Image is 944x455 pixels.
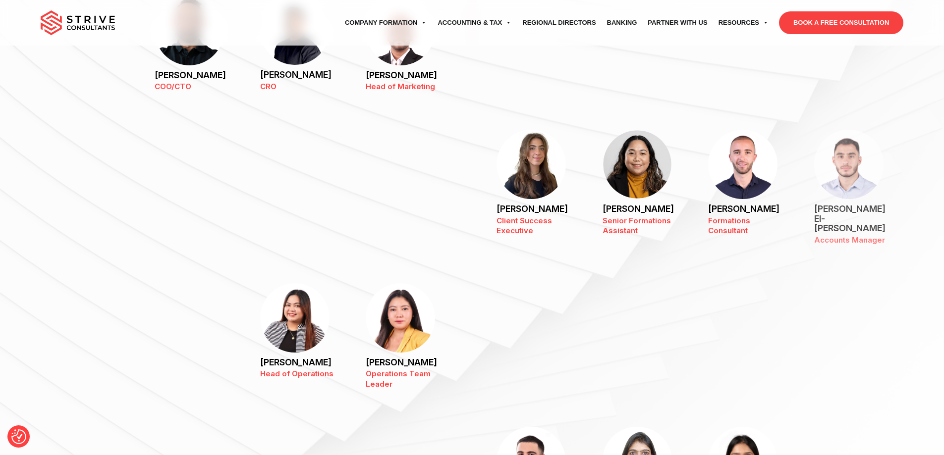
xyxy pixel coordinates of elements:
[366,82,447,92] p: Head of Marketing
[603,216,684,236] p: Senior Formations Assistant
[602,9,643,37] a: Banking
[814,204,895,233] p: [PERSON_NAME] El-[PERSON_NAME]
[713,9,774,37] a: Resources
[260,369,341,379] p: Head of Operations
[366,357,447,367] p: [PERSON_NAME]
[366,70,447,80] p: [PERSON_NAME]
[432,9,517,37] a: Accounting & Tax
[11,429,26,444] button: Consent Preferences
[41,10,115,35] img: main-logo.svg
[260,70,341,80] p: [PERSON_NAME]
[779,11,903,34] a: BOOK A FREE CONSULTATION
[260,82,341,92] p: CRO
[517,9,601,37] a: Regional Directors
[339,9,433,37] a: Company Formation
[708,216,789,236] p: Formations Consultant
[366,369,447,389] p: Operations Team Leader
[497,216,578,236] p: Client Success Executive
[708,204,789,214] p: [PERSON_NAME]
[642,9,713,37] a: Partner with Us
[155,82,236,92] p: COO/CTO
[260,357,341,367] p: [PERSON_NAME]
[603,204,684,214] p: [PERSON_NAME]
[497,204,578,214] p: [PERSON_NAME]
[11,429,26,444] img: Revisit consent button
[814,235,895,245] p: Accounts Manager
[155,70,236,80] p: [PERSON_NAME]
